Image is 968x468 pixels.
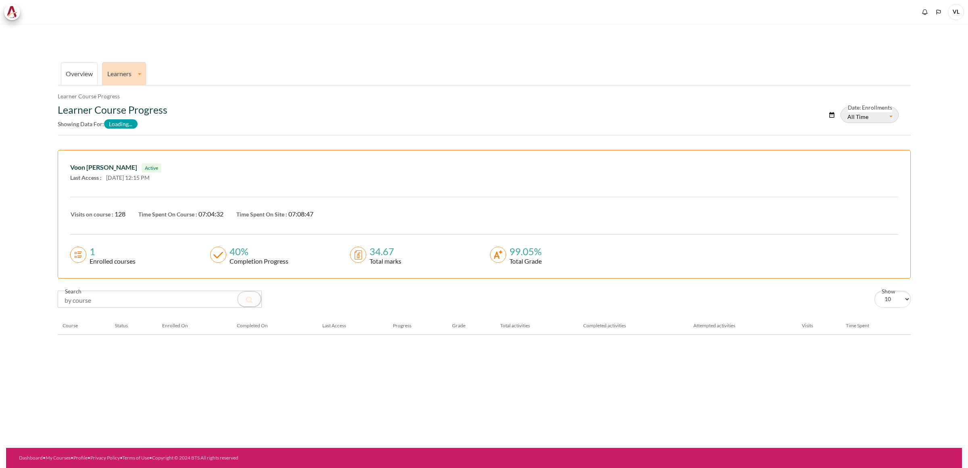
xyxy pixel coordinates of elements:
[226,247,288,256] div: 40%
[46,455,71,461] a: My Courses
[500,322,574,329] div: Total activities
[4,4,24,20] a: Architeck Architeck
[948,4,964,20] a: User menu
[6,24,962,354] section: Content
[6,6,18,18] img: Architeck
[102,70,146,77] a: Learners
[71,211,113,218] span: Visits on course :
[322,322,383,329] div: Last Access
[288,209,313,219] label: 07:08:47
[162,322,227,329] div: Enrolled On
[366,256,401,266] div: Total marks
[115,322,153,329] div: Status
[115,210,125,218] span: 128
[106,174,150,181] span: [DATE] 12:15 PM
[802,322,836,329] div: Visits
[933,6,945,18] button: Languages
[104,119,138,128] span: Loading...
[152,455,238,461] a: Copyright © 2024 BTS All rights reserved
[70,174,102,181] span: Last Access :
[86,256,136,266] div: Enrolled courses
[841,107,899,123] button: All Time
[237,322,313,329] div: Completed On
[142,163,161,173] span: Active
[848,104,892,112] label: Date: Enrollments
[846,322,905,329] div: Time Spent
[393,322,442,329] div: Progress
[19,454,545,462] div: • • • • •
[70,163,137,171] span: Voon [PERSON_NAME]
[122,455,149,461] a: Terms of Use
[226,256,288,266] div: Completion Progress
[506,247,542,256] div: 99.05%
[236,211,287,218] span: Time Spent On Site :
[693,322,792,329] div: Attempted activities
[919,6,931,18] div: Show notification window with no new notifications
[506,256,542,266] div: Total Grade
[58,92,120,100] li: Learner Course Progress
[882,287,895,296] label: Show
[58,104,620,116] h2: Learner Course Progress
[65,287,81,296] label: Search
[366,247,401,256] div: 34.67
[73,455,88,461] a: Profile
[19,455,43,461] a: Dashboard
[90,455,120,461] a: Privacy Policy
[583,322,684,329] div: Completed activities
[58,92,120,100] nav: Navigation bar
[66,70,93,77] a: Overview
[86,247,136,256] div: 1
[138,211,197,218] span: Time Spent On Course :
[452,322,491,329] div: Grade
[63,322,105,329] div: Course
[198,209,223,219] label: 07:04:32
[58,291,261,307] input: by course
[948,4,964,20] span: VL
[58,119,138,128] label: Showing data for:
